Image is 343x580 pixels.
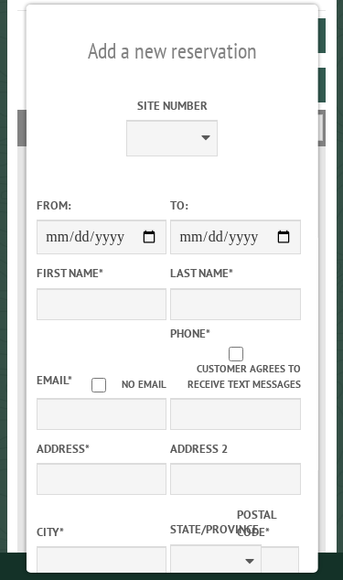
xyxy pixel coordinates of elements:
[36,523,166,541] label: City
[170,347,300,361] input: Customer agrees to receive text messages
[170,521,232,538] label: State/Province
[106,97,236,114] label: Site Number
[170,197,300,214] label: To:
[36,34,306,69] h2: Add a new reservation
[236,506,298,541] label: Postal Code
[36,264,166,282] label: First Name
[170,326,210,341] label: Phone
[76,377,166,392] label: No email
[36,440,166,457] label: Address
[170,347,300,392] label: Customer agrees to receive text messages
[170,264,300,282] label: Last Name
[76,378,122,392] input: No email
[17,110,327,145] h2: Filters
[170,440,300,457] label: Address 2
[36,197,166,214] label: From:
[36,372,71,388] label: Email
